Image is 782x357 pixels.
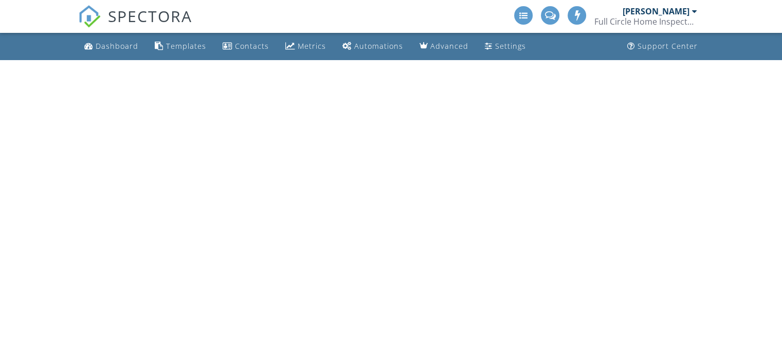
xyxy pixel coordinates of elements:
[219,37,273,56] a: Contacts
[78,5,101,28] img: The Best Home Inspection Software - Spectora
[166,41,206,51] div: Templates
[594,16,697,27] div: Full Circle Home Inspectors
[481,37,530,56] a: Settings
[78,14,192,35] a: SPECTORA
[298,41,326,51] div: Metrics
[354,41,403,51] div: Automations
[430,41,468,51] div: Advanced
[151,37,210,56] a: Templates
[623,6,689,16] div: [PERSON_NAME]
[415,37,472,56] a: Advanced
[96,41,138,51] div: Dashboard
[623,37,702,56] a: Support Center
[338,37,407,56] a: Automations (Advanced)
[235,41,269,51] div: Contacts
[80,37,142,56] a: Dashboard
[495,41,526,51] div: Settings
[281,37,330,56] a: Metrics
[638,41,698,51] div: Support Center
[108,5,192,27] span: SPECTORA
